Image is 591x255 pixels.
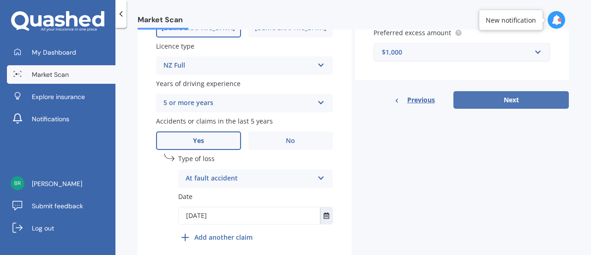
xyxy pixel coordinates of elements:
div: New notification [486,15,536,25]
span: Date [178,192,193,201]
a: Submit feedback [7,197,115,215]
div: 5 or more years [163,98,314,109]
span: Log out [32,224,54,233]
div: At fault accident [186,173,314,184]
a: [PERSON_NAME] [7,174,115,193]
span: Years of driving experience [156,79,241,88]
input: DD/MM/YYYY [179,207,320,224]
span: Notifications [32,114,69,124]
span: Type of loss [178,155,215,163]
button: Select date [320,207,332,224]
b: Add another claim [194,232,253,242]
span: My Dashboard [32,48,76,57]
div: NZ Full [163,60,314,71]
a: Log out [7,219,115,237]
span: Explore insurance [32,92,85,101]
a: Explore insurance [7,87,115,106]
span: Previous [407,93,435,107]
span: Accidents or claims in the last 5 years [156,117,273,125]
span: [PERSON_NAME] [32,179,82,188]
img: db9e8a7d1edb12e303fa7b1938104130 [11,176,24,190]
span: No [286,137,295,145]
a: Market Scan [7,65,115,84]
span: Licence type [156,42,194,50]
span: Market Scan [138,15,188,28]
div: $1,000 [382,47,531,57]
span: Market Scan [32,70,69,79]
a: My Dashboard [7,43,115,62]
a: Notifications [7,110,115,128]
span: Preferred excess amount [374,28,451,37]
span: Yes [193,137,204,145]
span: Submit feedback [32,201,83,211]
button: Next [453,91,569,109]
